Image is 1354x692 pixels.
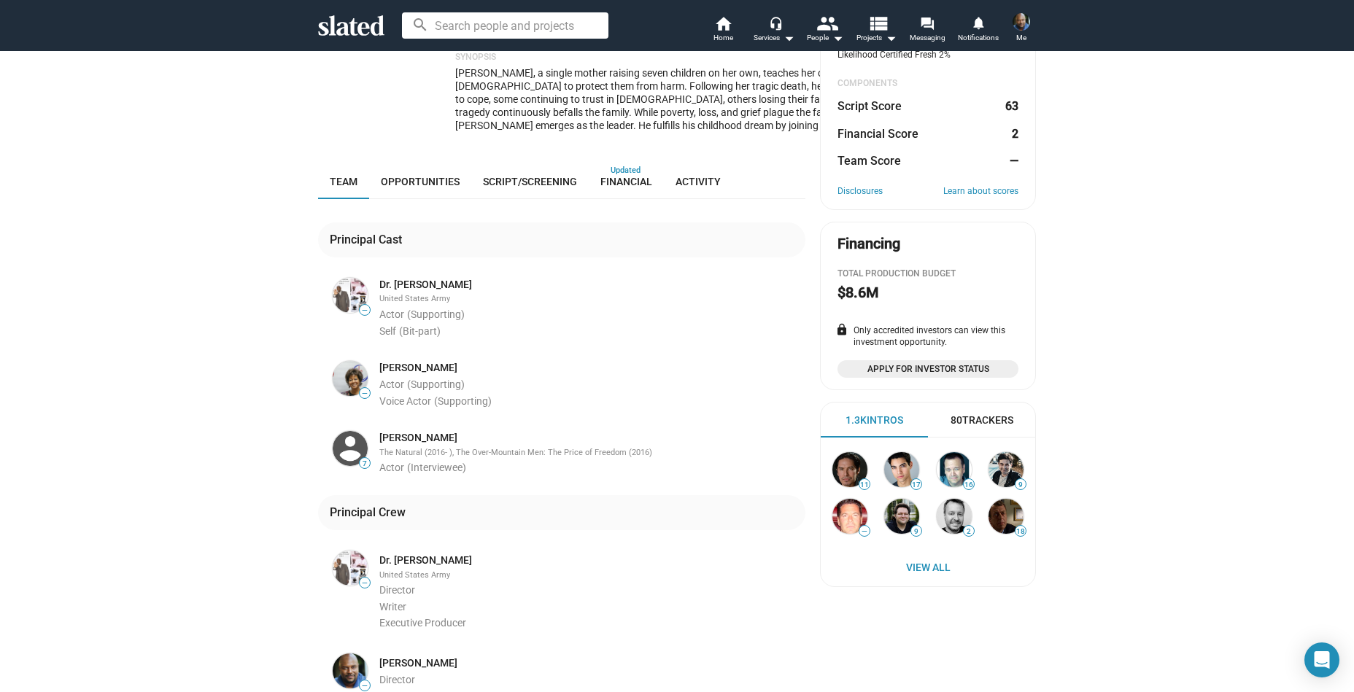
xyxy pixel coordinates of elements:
a: Apply for Investor Status [837,360,1018,378]
img: Adrian Esposito [884,499,919,534]
a: [PERSON_NAME] [379,656,457,670]
span: (Supporting) [407,308,465,320]
span: 9 [1015,481,1026,489]
span: Apply for Investor Status [846,362,1010,376]
a: Opportunities [369,164,471,199]
span: Actor [379,308,404,320]
span: Director [379,674,415,685]
img: Dr. Maureen Gouveia-Whitehead [333,361,368,396]
span: Writer [379,601,406,613]
a: View All [824,554,1032,580]
mat-icon: home [714,15,732,32]
span: — [360,682,370,690]
div: United States Army [379,570,802,581]
img: Dr. Jerry Brown [333,278,368,313]
button: Services [748,15,800,47]
button: People [800,15,851,47]
span: 17 [911,481,921,489]
div: People [807,29,843,47]
span: — [360,306,370,314]
a: Dr. [PERSON_NAME] [379,553,472,567]
div: Principal Crew [330,505,411,520]
dt: Team Score [837,153,901,168]
img: Duane Daniels [989,499,1024,534]
mat-icon: view_list [867,12,889,34]
button: Projects [851,15,902,47]
img: Aaron Mark Brown [937,499,972,534]
span: View All [835,554,1021,580]
span: Projects [856,29,897,47]
div: Likelihood Certified Fresh 2% [837,50,1018,61]
div: The Natural (2016- ), The Over-Mountain Men: The Price of Freedom (2016) [379,448,802,459]
span: Script/Screening [483,176,577,187]
div: Financing [837,234,900,254]
span: 11 [859,481,870,489]
mat-icon: people [816,12,837,34]
span: Notifications [958,29,999,47]
span: Financial [600,176,652,187]
img: Dr. Jerry Brown [333,551,368,586]
div: Principal Cast [330,232,408,247]
mat-icon: arrow_drop_down [829,29,846,47]
div: 1.3k Intros [846,413,903,427]
mat-icon: lock [835,323,848,336]
a: Team [318,164,369,199]
img: Xavier Arco Rivers [333,653,368,688]
span: (Supporting) [407,378,465,390]
span: Home [713,29,733,47]
span: Executive Producer [379,617,466,629]
a: Notifications [953,15,1004,47]
span: 2 [964,527,974,536]
dd: 2 [1005,126,1018,141]
div: Open Intercom Messenger [1304,642,1339,677]
a: Activity [664,164,732,199]
a: Script/Screening [471,164,589,199]
mat-icon: headset_mic [769,16,782,29]
a: Messaging [902,15,953,47]
span: (Interviewee) [407,462,466,473]
dt: Financial Score [837,126,918,141]
img: Alex Drosin [832,499,867,534]
img: Michael Teh [832,452,867,487]
img: Thomas Konkle [937,452,972,487]
span: Director [379,584,415,596]
span: Team [330,176,357,187]
span: 18 [1015,527,1026,536]
a: Home [697,15,748,47]
mat-icon: forum [920,16,934,30]
a: Financial [589,164,664,199]
p: Synopsis [455,52,914,63]
mat-icon: notifications [971,15,985,29]
span: Self [379,325,396,337]
a: [PERSON_NAME] [379,361,457,375]
span: 7 [360,459,370,468]
a: Disclosures [837,186,883,198]
span: Opportunities [381,176,460,187]
span: (Supporting) [434,395,492,407]
img: Astrit Alihajdaraj [989,452,1024,487]
span: [PERSON_NAME], a single mother raising seven children on her own, teaches her children to trust i... [455,67,910,197]
div: COMPONENTS [837,78,1018,90]
dd: — [1005,153,1018,168]
span: — [360,579,370,587]
span: Me [1016,29,1026,47]
mat-icon: arrow_drop_down [780,29,797,47]
a: Learn about scores [943,186,1018,198]
span: — [859,527,870,535]
span: (Bit-part) [399,325,441,337]
span: Voice Actor [379,395,431,407]
dt: Script Score [837,98,902,114]
div: Services [754,29,794,47]
div: Only accredited investors can view this investment opportunity. [837,325,1018,349]
a: Dr. [PERSON_NAME] [379,278,472,292]
span: 9 [911,527,921,536]
div: Total Production budget [837,268,1018,280]
mat-icon: arrow_drop_down [882,29,900,47]
span: 16 [964,481,974,489]
h2: $8.6M [837,283,878,303]
img: Davi Santos [884,452,919,487]
span: Messaging [910,29,945,47]
button: Xavier Arco RiversMe [1004,10,1039,48]
dd: 63 [1005,98,1018,114]
img: Xavier Arco Rivers [1013,13,1030,31]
